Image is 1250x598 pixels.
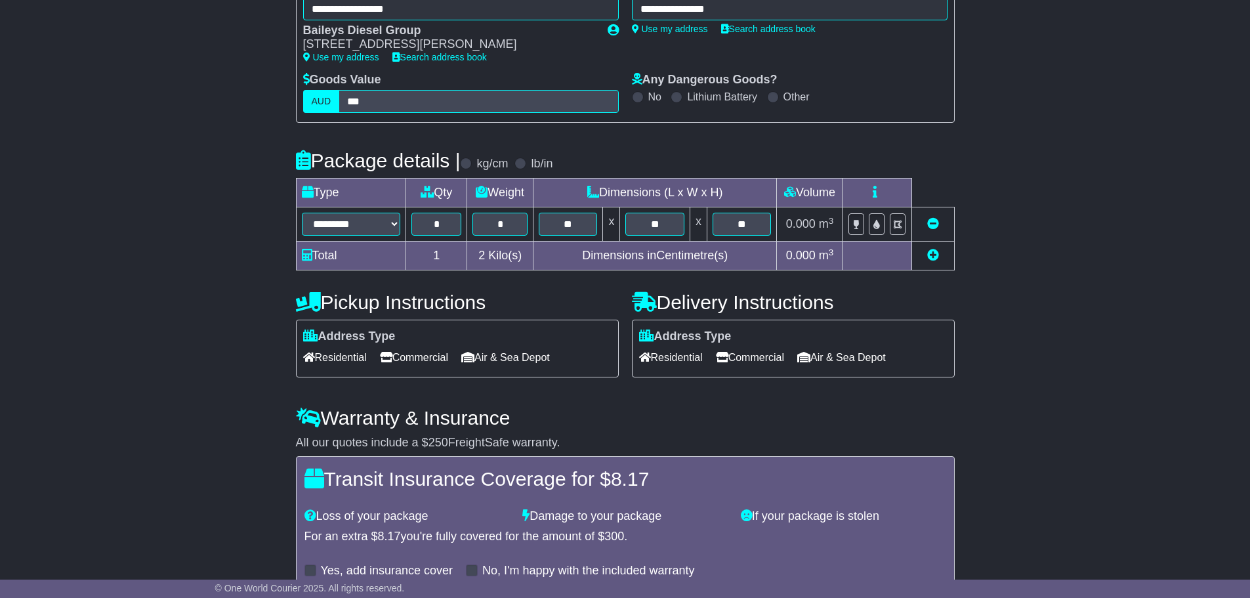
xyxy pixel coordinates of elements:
label: Any Dangerous Goods? [632,73,778,87]
h4: Pickup Instructions [296,291,619,313]
span: Air & Sea Depot [797,347,886,368]
span: m [819,217,834,230]
td: Qty [406,179,467,207]
label: lb/in [531,157,552,171]
span: 0.000 [786,249,816,262]
sup: 3 [829,216,834,226]
td: 1 [406,242,467,270]
a: Add new item [927,249,939,262]
span: 300 [604,530,624,543]
div: Damage to your package [516,509,734,524]
label: No [648,91,661,103]
div: Loss of your package [298,509,516,524]
td: Type [296,179,406,207]
span: Air & Sea Depot [461,347,550,368]
span: 250 [428,436,448,449]
div: Baileys Diesel Group [303,24,594,38]
label: kg/cm [476,157,508,171]
label: Yes, add insurance cover [321,564,453,578]
td: x [603,207,620,242]
h4: Package details | [296,150,461,171]
span: Residential [303,347,367,368]
span: 0.000 [786,217,816,230]
label: Address Type [639,330,732,344]
span: Commercial [716,347,784,368]
td: Volume [777,179,843,207]
div: All our quotes include a $ FreightSafe warranty. [296,436,955,450]
div: For an extra $ you're fully covered for the amount of $ . [304,530,946,544]
span: 2 [478,249,485,262]
h4: Delivery Instructions [632,291,955,313]
td: Total [296,242,406,270]
a: Search address book [392,52,487,62]
span: Commercial [380,347,448,368]
h4: Warranty & Insurance [296,407,955,429]
td: Dimensions in Centimetre(s) [533,242,777,270]
label: Address Type [303,330,396,344]
sup: 3 [829,247,834,257]
span: Residential [639,347,703,368]
span: m [819,249,834,262]
label: Lithium Battery [687,91,757,103]
td: Weight [467,179,533,207]
td: Dimensions (L x W x H) [533,179,777,207]
label: AUD [303,90,340,113]
td: Kilo(s) [467,242,533,270]
label: Other [783,91,810,103]
label: Goods Value [303,73,381,87]
label: No, I'm happy with the included warranty [482,564,695,578]
a: Use my address [632,24,708,34]
a: Search address book [721,24,816,34]
span: 8.17 [378,530,401,543]
span: © One World Courier 2025. All rights reserved. [215,583,405,593]
div: [STREET_ADDRESS][PERSON_NAME] [303,37,594,52]
h4: Transit Insurance Coverage for $ [304,468,946,490]
a: Remove this item [927,217,939,230]
span: 8.17 [611,468,649,490]
a: Use my address [303,52,379,62]
div: If your package is stolen [734,509,953,524]
td: x [690,207,707,242]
